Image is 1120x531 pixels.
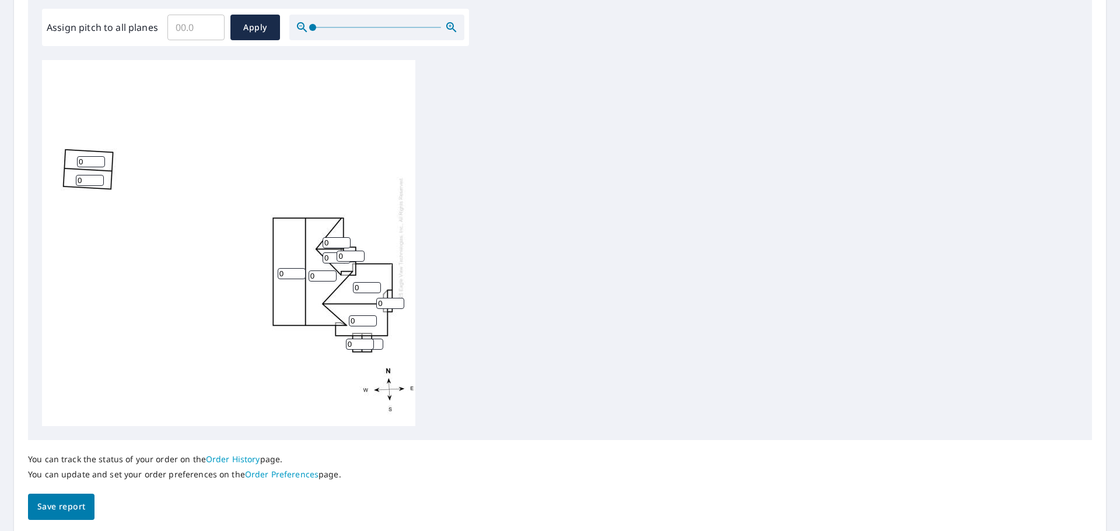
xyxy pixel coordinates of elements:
[230,15,280,40] button: Apply
[47,20,158,34] label: Assign pitch to all planes
[28,454,341,465] p: You can track the status of your order on the page.
[167,11,225,44] input: 00.0
[240,20,271,35] span: Apply
[245,469,318,480] a: Order Preferences
[28,469,341,480] p: You can update and set your order preferences on the page.
[28,494,94,520] button: Save report
[37,500,85,514] span: Save report
[206,453,260,465] a: Order History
